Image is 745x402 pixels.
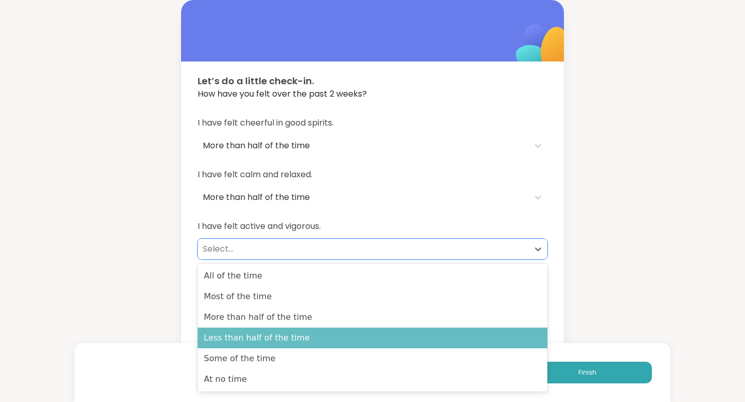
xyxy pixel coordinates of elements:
[198,286,547,307] div: Most of the time
[198,348,547,369] div: Some of the time
[578,368,597,377] span: Finish
[198,220,547,233] span: I have felt active and vigorous.
[198,168,547,181] span: I have felt calm and relaxed.
[203,243,524,255] div: Select...
[198,369,547,390] div: At no time
[203,140,524,152] div: More than half of the time
[198,88,547,100] span: How have you felt over the past 2 weeks?
[198,74,547,88] span: Let’s do a little check-in.
[198,266,547,286] div: All of the time
[198,307,547,328] div: More than half of the time
[198,117,547,129] span: I have felt cheerful in good spirits.
[203,191,524,204] div: More than half of the time
[198,328,547,348] div: Less than half of the time
[523,362,652,383] button: Finish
